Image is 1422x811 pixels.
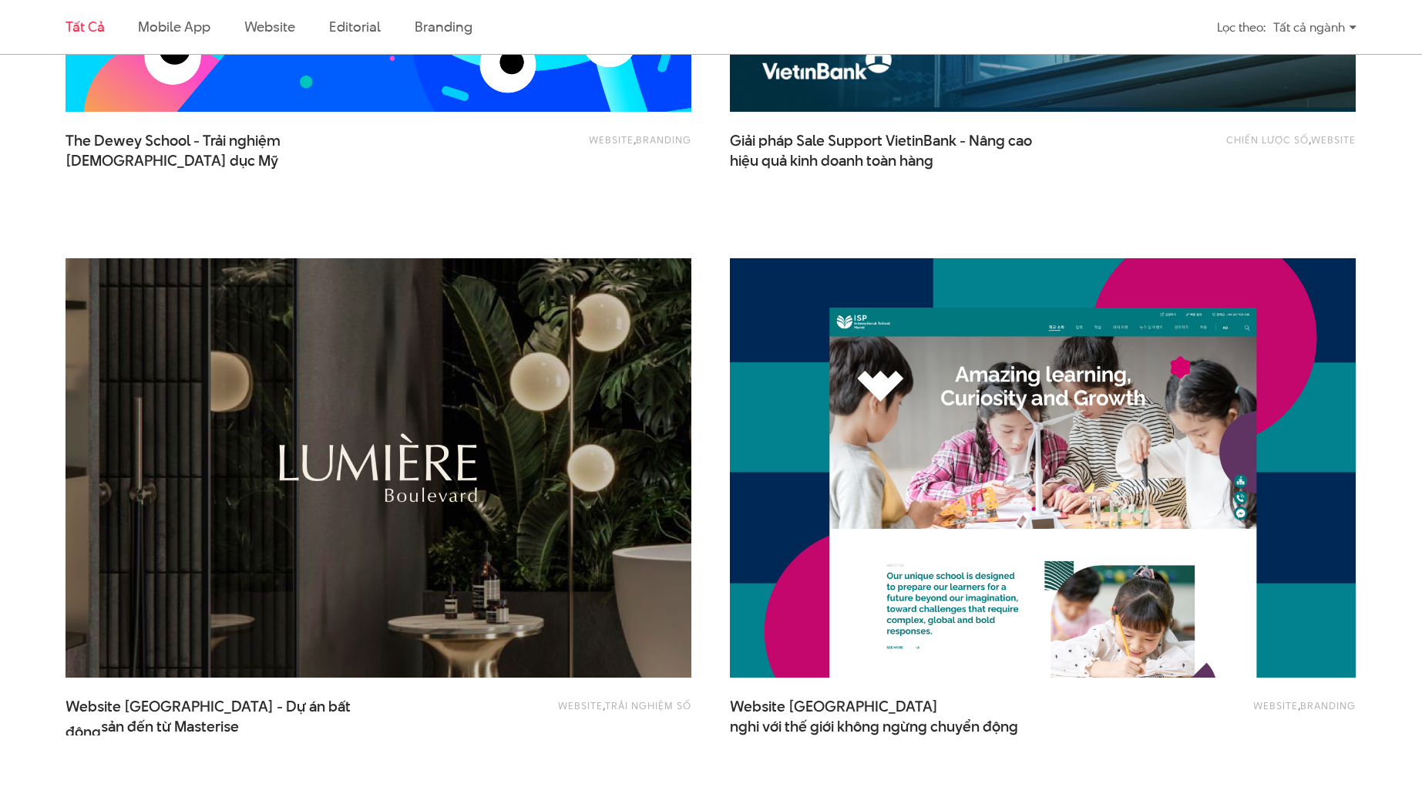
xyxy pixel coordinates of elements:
[730,151,933,171] span: hiệu quả kinh doanh toàn hàng
[66,697,374,735] span: Website [GEOGRAPHIC_DATA] - Dự án bất động
[258,150,278,171] span: Mỹ
[605,698,691,712] a: Trải nghiệm số
[1311,133,1356,146] a: Website
[730,697,1038,735] span: Website [GEOGRAPHIC_DATA]
[730,131,1038,170] span: Giải pháp Sale Support VietinBank - Nâng cao
[66,130,91,151] span: The
[441,697,691,728] div: ,
[203,130,226,151] span: Trải
[1105,131,1356,162] div: ,
[66,17,104,36] a: Tất cả
[1273,14,1356,41] div: Tất cả ngành
[730,697,1038,735] a: Website [GEOGRAPHIC_DATA]nghi với thế giới không ngừng chuyển động
[94,130,142,151] span: Dewey
[193,130,200,151] span: -
[1105,697,1356,728] div: ,
[101,717,239,737] span: sản đến từ Masterise
[636,133,691,146] a: Branding
[730,258,1356,678] img: Thiết kế WebsiteTrường Quốc tế Westlink
[730,131,1038,170] a: Giải pháp Sale Support VietinBank - Nâng caohiệu quả kinh doanh toàn hàng
[441,131,691,162] div: ,
[230,150,255,171] span: dục
[138,17,210,36] a: Mobile app
[558,698,603,712] a: Website
[229,130,281,151] span: nghiệm
[1253,698,1298,712] a: Website
[66,150,227,171] span: [DEMOGRAPHIC_DATA]
[589,133,634,146] a: Website
[415,17,472,36] a: Branding
[244,17,295,36] a: Website
[730,717,1018,737] span: nghi với thế giới không ngừng chuyển động
[145,130,190,151] span: School
[66,258,691,678] img: Website Lumiere Boulevard dự án bất động sản
[66,131,374,170] a: The Dewey School - Trải nghiệm [DEMOGRAPHIC_DATA] dục Mỹ
[1226,133,1309,146] a: Chiến lược số
[1217,14,1266,41] div: Lọc theo:
[66,697,374,735] a: Website [GEOGRAPHIC_DATA] - Dự án bất độngsản đến từ Masterise
[1300,698,1356,712] a: Branding
[329,17,381,36] a: Editorial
